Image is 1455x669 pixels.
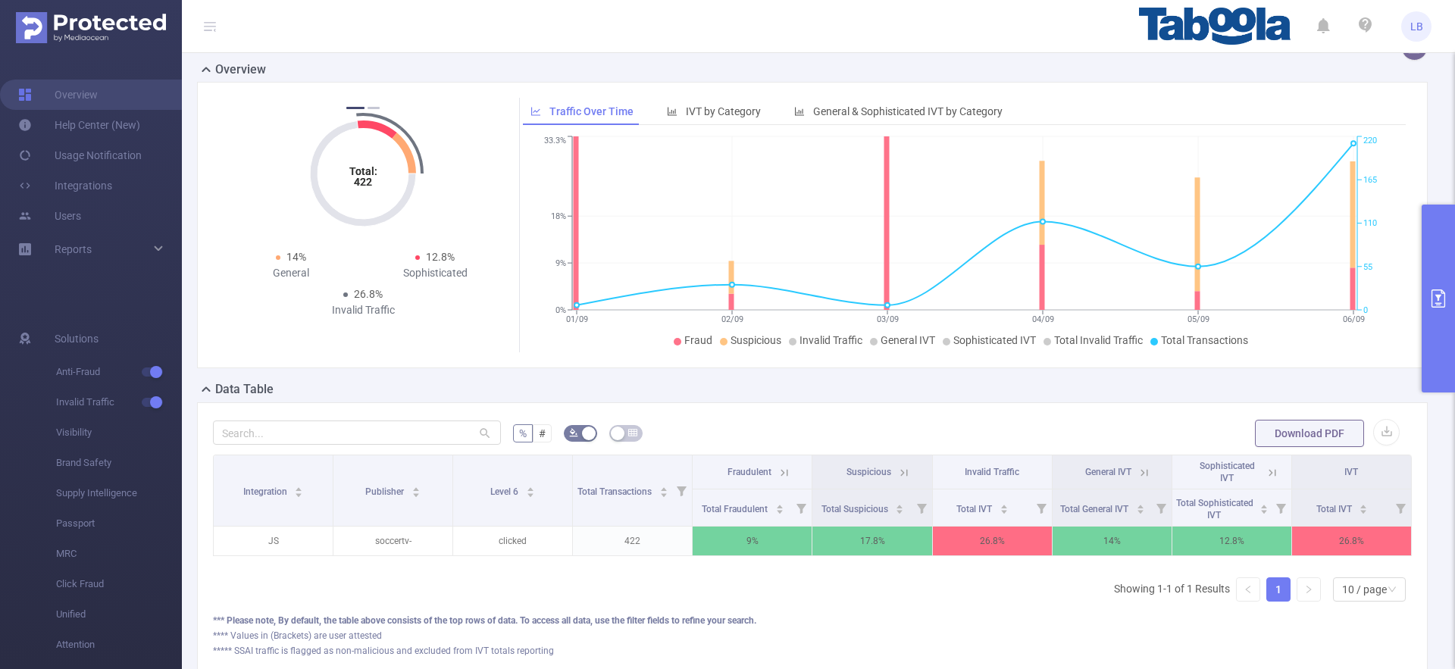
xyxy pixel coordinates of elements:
[56,599,182,630] span: Unified
[56,417,182,448] span: Visibility
[453,527,572,555] p: clicked
[555,258,566,268] tspan: 9%
[1085,467,1131,477] span: General IVT
[490,486,521,497] span: Level 6
[18,140,142,170] a: Usage Notification
[291,302,435,318] div: Invalid Traffic
[813,105,1003,117] span: General & Sophisticated IVT by Category
[333,527,452,555] p: soccertv-
[527,491,535,495] i: icon: caret-down
[1410,11,1423,42] span: LB
[215,61,266,79] h2: Overview
[1359,502,1368,511] div: Sort
[243,486,289,497] span: Integration
[295,491,303,495] i: icon: caret-down
[1342,578,1387,601] div: 10 / page
[530,106,541,117] i: icon: line-chart
[727,467,771,477] span: Fraudulent
[1344,467,1358,477] span: IVT
[896,508,904,512] i: icon: caret-down
[214,527,333,555] p: JS
[794,106,805,117] i: icon: bar-chart
[213,629,1412,642] div: **** Values in (Brackets) are user attested
[577,486,654,497] span: Total Transactions
[56,448,182,478] span: Brand Safety
[1390,489,1411,526] i: Filter menu
[56,387,182,417] span: Invalid Traffic
[539,427,546,439] span: #
[1000,508,1009,512] i: icon: caret-down
[294,485,303,494] div: Sort
[56,508,182,539] span: Passport
[1363,219,1377,229] tspan: 110
[953,334,1036,346] span: Sophisticated IVT
[363,265,507,281] div: Sophisticated
[219,265,363,281] div: General
[56,569,182,599] span: Click Fraud
[1176,498,1253,521] span: Total Sophisticated IVT
[18,80,98,110] a: Overview
[1267,578,1290,601] a: 1
[55,243,92,255] span: Reports
[544,136,566,146] tspan: 33.3%
[731,334,781,346] span: Suspicious
[1259,502,1268,507] i: icon: caret-up
[1031,314,1053,324] tspan: 04/09
[1150,489,1172,526] i: Filter menu
[56,357,182,387] span: Anti-Fraud
[56,478,182,508] span: Supply Intelligence
[411,485,421,494] div: Sort
[1388,585,1397,596] i: icon: down
[1363,136,1377,146] tspan: 220
[412,491,421,495] i: icon: caret-down
[565,314,587,324] tspan: 01/09
[1360,508,1368,512] i: icon: caret-down
[519,427,527,439] span: %
[412,485,421,489] i: icon: caret-up
[1304,585,1313,594] i: icon: right
[16,12,166,43] img: Protected Media
[1136,508,1144,512] i: icon: caret-down
[1270,489,1291,526] i: Filter menu
[1236,577,1260,602] li: Previous Page
[555,305,566,315] tspan: 0%
[686,105,761,117] span: IVT by Category
[56,630,182,660] span: Attention
[569,428,578,437] i: icon: bg-colors
[659,485,668,494] div: Sort
[56,539,182,569] span: MRC
[368,107,380,109] button: 2
[354,288,383,300] span: 26.8%
[1060,504,1131,514] span: Total General IVT
[933,527,1052,555] p: 26.8%
[876,314,898,324] tspan: 03/09
[1342,314,1364,324] tspan: 06/09
[18,110,140,140] a: Help Center (New)
[812,527,931,555] p: 17.8%
[1266,577,1291,602] li: 1
[295,485,303,489] i: icon: caret-up
[895,502,904,511] div: Sort
[693,527,812,555] p: 9%
[660,485,668,489] i: icon: caret-up
[1000,502,1009,511] div: Sort
[18,170,112,201] a: Integrations
[911,489,932,526] i: Filter menu
[1244,585,1253,594] i: icon: left
[1360,502,1368,507] i: icon: caret-up
[1031,489,1052,526] i: Filter menu
[215,380,274,399] h2: Data Table
[1136,502,1145,511] div: Sort
[1172,527,1291,555] p: 12.8%
[1297,577,1321,602] li: Next Page
[667,106,677,117] i: icon: bar-chart
[354,176,372,188] tspan: 422
[573,527,692,555] p: 422
[1053,527,1172,555] p: 14%
[1187,314,1209,324] tspan: 05/09
[721,314,743,324] tspan: 02/09
[1000,502,1009,507] i: icon: caret-up
[18,201,81,231] a: Users
[286,251,306,263] span: 14%
[684,334,712,346] span: Fraud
